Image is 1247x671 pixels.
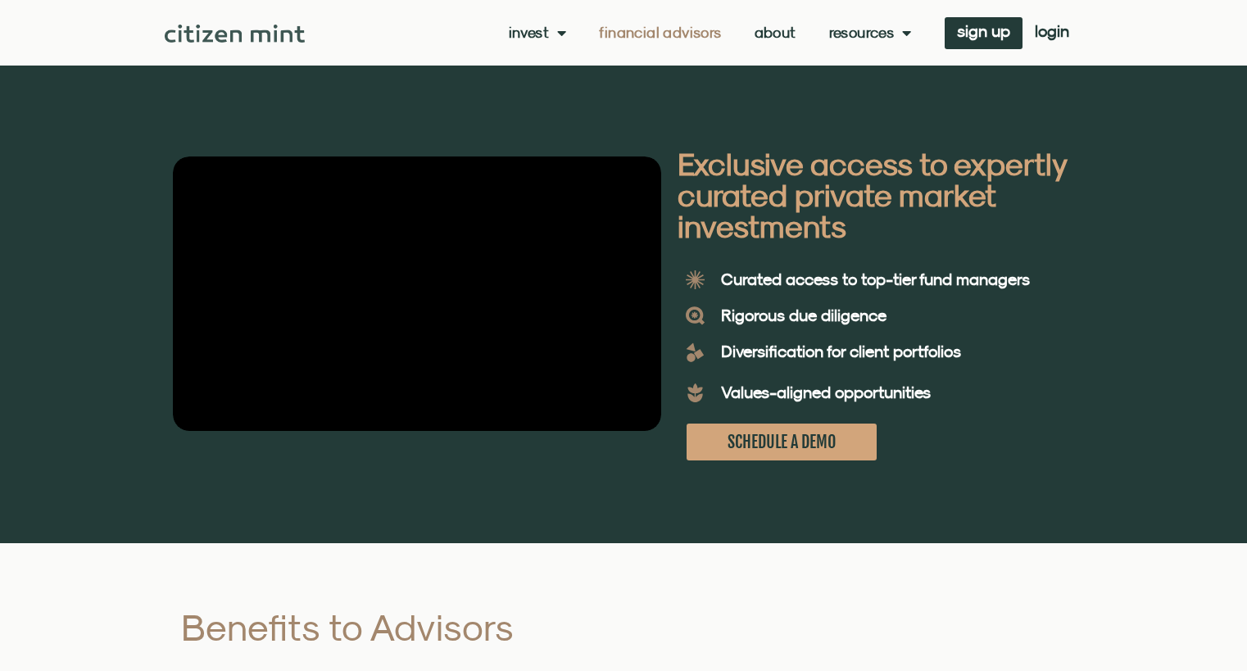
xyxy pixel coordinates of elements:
[829,25,912,41] a: Resources
[945,17,1023,49] a: sign up
[721,342,961,360] b: Diversification for client portfolios
[721,270,1030,288] b: Curated access to top-tier fund managers
[1023,17,1081,49] a: login
[728,432,836,452] span: SCHEDULE A DEMO
[721,306,887,324] b: Rigorous due diligence
[509,25,912,41] nav: Menu
[687,424,877,460] a: SCHEDULE A DEMO
[1035,25,1069,37] span: login
[678,145,1066,244] b: Exclusive access to expertly curated private market investments
[957,25,1010,37] span: sign up
[721,383,931,401] b: Values-aligned opportunities
[755,25,796,41] a: About
[181,609,692,646] h2: Benefits to Advisors
[165,25,305,43] img: Citizen Mint
[509,25,567,41] a: Invest
[599,25,721,41] a: Financial Advisors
